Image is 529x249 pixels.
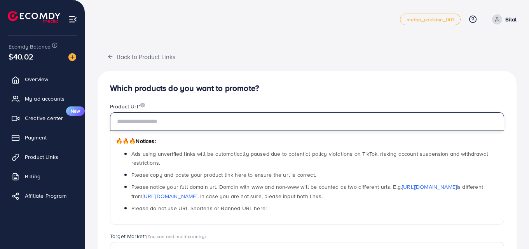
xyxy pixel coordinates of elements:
span: 🔥🔥🔥 [116,137,136,145]
img: image [140,103,145,108]
p: Bilal [505,15,517,24]
a: Payment [6,130,79,145]
span: My ad accounts [25,95,65,103]
span: $40.02 [9,51,33,62]
a: My ad accounts [6,91,79,106]
a: Billing [6,169,79,184]
a: Creative centerNew [6,110,79,126]
label: Product Url [110,103,145,110]
a: Bilal [489,14,517,24]
a: metap_pakistan_001 [400,14,461,25]
span: Billing [25,172,40,180]
h4: Which products do you want to promote? [110,84,504,93]
span: (You can add multi-country) [146,233,206,240]
img: image [68,53,76,61]
span: Please do not use URL Shortens or Banned URL here! [131,204,267,212]
label: Target Market [110,232,206,240]
a: Product Links [6,149,79,165]
span: Please copy and paste your product link here to ensure the url is correct. [131,171,316,179]
a: Overview [6,71,79,87]
span: Ads using unverified links will be automatically paused due to potential policy violations on Tik... [131,150,488,167]
span: Product Links [25,153,58,161]
span: Ecomdy Balance [9,43,51,50]
span: Payment [25,134,47,141]
a: Affiliate Program [6,188,79,204]
img: menu [68,15,77,24]
span: New [66,106,85,116]
span: Creative center [25,114,63,122]
a: [URL][DOMAIN_NAME] [143,192,197,200]
span: Please notice your full domain url. Domain with www and non-www will be counted as two different ... [131,183,483,200]
iframe: Chat [359,33,523,243]
span: Overview [25,75,48,83]
span: Affiliate Program [25,192,66,200]
img: logo [8,11,60,23]
span: Notices: [116,137,156,145]
span: metap_pakistan_001 [407,17,454,22]
button: Back to Product Links [98,48,185,65]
